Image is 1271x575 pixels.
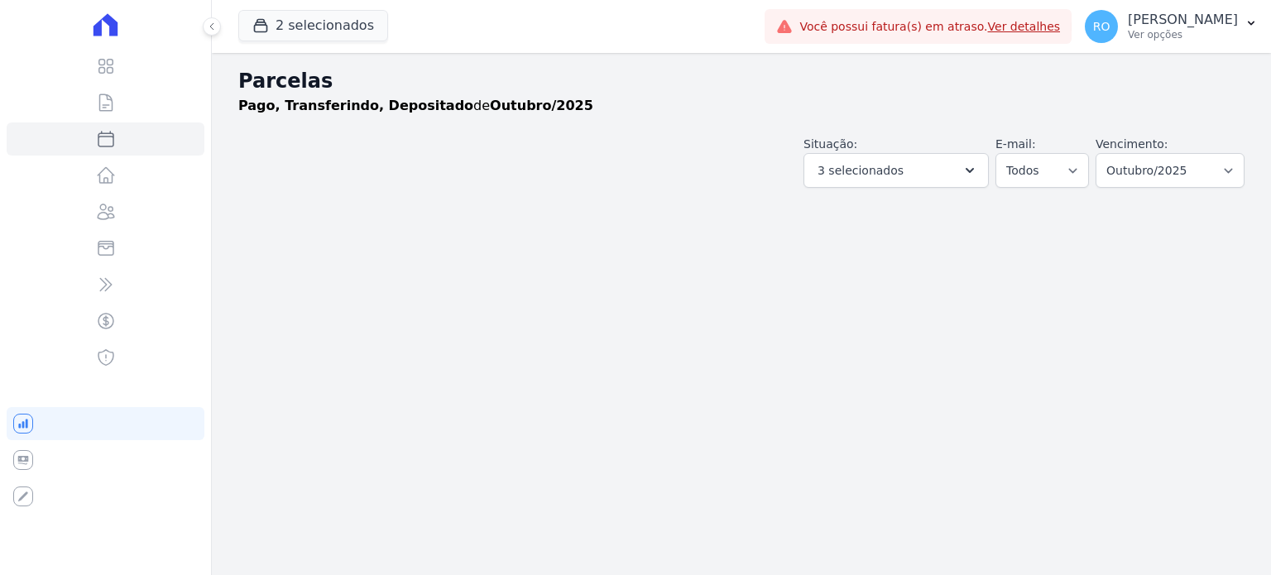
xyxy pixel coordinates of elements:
h2: Parcelas [238,66,1245,96]
a: Ver detalhes [988,20,1061,33]
button: 2 selecionados [238,10,388,41]
span: 3 selecionados [818,161,904,180]
span: RO [1093,21,1110,32]
p: de [238,96,593,116]
p: Ver opções [1128,28,1238,41]
button: RO [PERSON_NAME] Ver opções [1072,3,1271,50]
button: 3 selecionados [803,153,989,188]
strong: Pago, Transferindo, Depositado [238,98,473,113]
span: Você possui fatura(s) em atraso. [799,18,1060,36]
label: Vencimento: [1096,137,1168,151]
p: [PERSON_NAME] [1128,12,1238,28]
strong: Outubro/2025 [490,98,593,113]
label: E-mail: [995,137,1036,151]
label: Situação: [803,137,857,151]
